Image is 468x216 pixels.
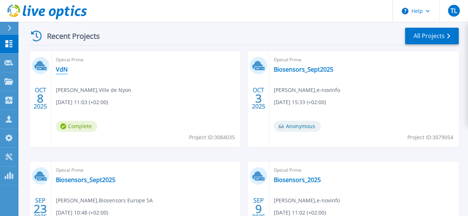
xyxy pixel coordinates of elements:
span: Optical Prime [274,56,454,64]
span: [PERSON_NAME] , e-novinfo [274,196,340,205]
a: Biosensors_2025 [274,176,321,184]
span: [PERSON_NAME] , e-novinfo [274,86,340,94]
div: Recent Projects [28,27,110,45]
span: Project ID: 3079054 [407,133,453,141]
span: 3 [255,95,262,102]
span: 8 [37,95,44,102]
a: Biosensors_Sept2025 [56,176,115,184]
span: TL [451,8,457,14]
span: Optical Prime [56,166,236,174]
span: [DATE] 15:33 (+02:00) [274,98,326,106]
div: OCT 2025 [252,85,266,112]
span: [DATE] 11:03 (+02:00) [56,98,108,106]
span: Complete [56,121,97,132]
span: Anonymous [274,121,321,132]
a: All Projects [405,28,459,44]
span: [PERSON_NAME] , Biosensors Europe SA [56,196,153,205]
a: Biosensors_Sept2025 [274,66,333,73]
a: VdN [56,66,68,73]
span: Optical Prime [56,56,236,64]
span: 9 [255,206,262,212]
span: Project ID: 3084035 [189,133,235,141]
span: [PERSON_NAME] , Ville de Nyon [56,86,131,94]
span: Optical Prime [274,166,454,174]
div: OCT 2025 [33,85,47,112]
span: 23 [34,206,47,212]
